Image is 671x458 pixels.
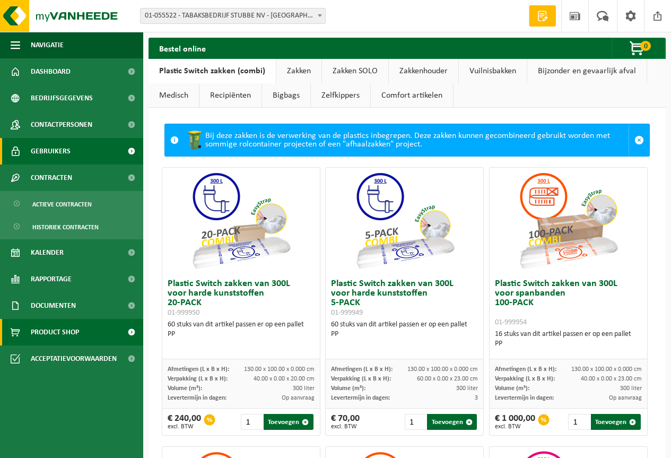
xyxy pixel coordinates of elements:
span: Gebruikers [31,138,71,165]
span: Actieve contracten [32,194,92,214]
span: excl. BTW [495,424,535,430]
a: Recipiënten [199,83,262,108]
span: Verpakking (L x B x H): [495,376,555,382]
span: 60.00 x 0.00 x 23.00 cm [417,376,478,382]
span: Levertermijn in dagen: [495,395,554,401]
span: Levertermijn in dagen: [168,395,226,401]
img: WB-0240-HPE-GN-50.png [184,129,205,151]
span: Volume (m³): [495,385,529,392]
span: Contracten [31,165,72,191]
h3: Plastic Switch zakken van 300L voor harde kunststoffen 5-PACK [331,279,478,317]
button: Toevoegen [591,414,641,430]
span: Product Shop [31,319,79,345]
a: Comfort artikelen [371,83,453,108]
a: Medisch [149,83,199,108]
img: 01-999954 [515,168,621,274]
a: Bijzonder en gevaarlijk afval [527,59,647,83]
input: 1 [568,414,590,430]
span: Navigatie [31,32,64,58]
a: Sluit melding [629,124,649,156]
a: Historiek contracten [3,217,141,237]
span: Dashboard [31,58,71,85]
span: Verpakking (L x B x H): [331,376,391,382]
a: Zakken SOLO [322,59,388,83]
span: Verpakking (L x B x H): [168,376,228,382]
img: 01-999949 [352,168,458,274]
span: 300 liter [456,385,478,392]
div: PP [331,330,478,339]
span: 40.00 x 0.00 x 23.00 cm [581,376,642,382]
span: 01-055522 - TABAKSBEDRIJF STUBBE NV - ZONNEBEKE [141,8,325,23]
div: € 1 000,00 [495,414,535,430]
span: Rapportage [31,266,72,292]
div: € 70,00 [331,414,360,430]
span: Op aanvraag [609,395,642,401]
span: 01-999954 [495,318,527,326]
span: 40.00 x 0.00 x 20.00 cm [254,376,315,382]
span: 0 [640,41,651,51]
span: 130.00 x 100.00 x 0.000 cm [244,366,315,373]
span: 3 [475,395,478,401]
span: Levertermijn in dagen: [331,395,390,401]
span: 01-055522 - TABAKSBEDRIJF STUBBE NV - ZONNEBEKE [140,8,326,24]
span: 130.00 x 100.00 x 0.000 cm [407,366,478,373]
span: 01-999950 [168,309,199,317]
a: Zelfkippers [311,83,370,108]
span: 300 liter [293,385,315,392]
div: Bij deze zakken is de verwerking van de plastics inbegrepen. Deze zakken kunnen gecombineerd gebr... [184,124,629,156]
a: Actieve contracten [3,194,141,214]
span: excl. BTW [168,424,201,430]
span: Afmetingen (L x B x H): [495,366,556,373]
span: Documenten [31,292,76,319]
span: 130.00 x 100.00 x 0.000 cm [571,366,642,373]
a: Plastic Switch zakken (combi) [149,59,276,83]
span: Acceptatievoorwaarden [31,345,117,372]
div: 16 stuks van dit artikel passen er op een pallet [495,330,642,349]
div: 60 stuks van dit artikel passen er op een pallet [168,320,315,339]
input: 1 [241,414,263,430]
input: 1 [405,414,426,430]
h2: Bestel online [149,38,216,58]
button: Toevoegen [427,414,477,430]
span: Op aanvraag [282,395,315,401]
div: PP [495,339,642,349]
a: Zakkenhouder [389,59,458,83]
span: Contactpersonen [31,111,92,138]
span: Volume (m³): [331,385,365,392]
span: 01-999949 [331,309,363,317]
span: Afmetingen (L x B x H): [331,366,393,373]
span: Historiek contracten [32,217,99,237]
span: excl. BTW [331,424,360,430]
h3: Plastic Switch zakken van 300L voor spanbanden 100-PACK [495,279,642,327]
h3: Plastic Switch zakken van 300L voor harde kunststoffen 20-PACK [168,279,315,317]
span: Volume (m³): [168,385,202,392]
button: Toevoegen [264,414,313,430]
div: PP [168,330,315,339]
a: Zakken [276,59,321,83]
div: € 240,00 [168,414,201,430]
span: 300 liter [620,385,642,392]
a: Bigbags [262,83,310,108]
div: 60 stuks van dit artikel passen er op een pallet [331,320,478,339]
button: 0 [612,38,665,59]
img: 01-999950 [188,168,294,274]
a: Vuilnisbakken [459,59,527,83]
span: Kalender [31,239,64,266]
span: Bedrijfsgegevens [31,85,93,111]
span: Afmetingen (L x B x H): [168,366,229,373]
